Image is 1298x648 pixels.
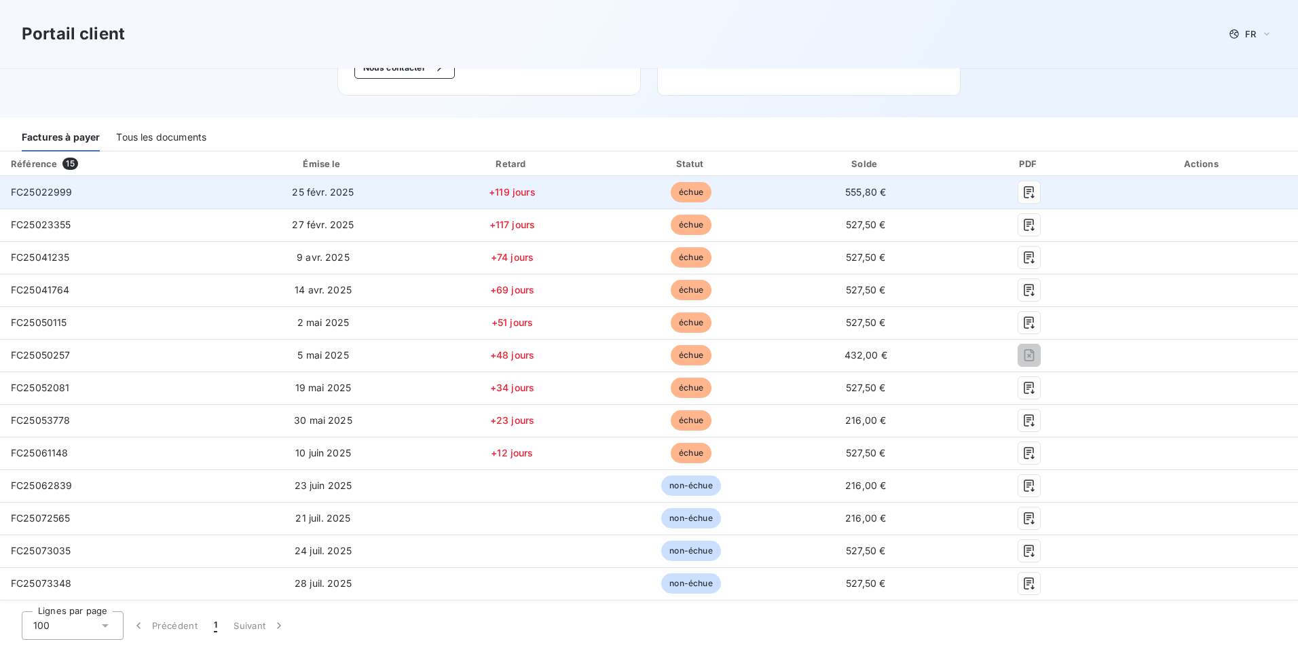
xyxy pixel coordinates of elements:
span: +23 jours [490,414,534,426]
div: Référence [11,158,57,169]
span: échue [671,247,711,268]
span: +51 jours [492,317,533,328]
span: 432,00 € [845,349,887,361]
span: 30 mai 2025 [294,414,352,426]
span: +117 jours [489,219,536,230]
span: 527,50 € [846,382,885,393]
span: FC25050115 [11,317,67,328]
span: FC25061148 [11,447,69,458]
span: FC25053778 [11,414,71,426]
span: 216,00 € [845,480,886,491]
div: Statut [606,157,777,170]
span: FR [1245,29,1256,39]
span: FC25023355 [11,219,71,230]
div: PDF [954,157,1104,170]
span: 527,50 € [846,251,885,263]
span: non-échue [661,573,720,594]
span: FC25022999 [11,186,73,198]
div: Tous les documents [116,123,206,151]
span: +74 jours [491,251,534,263]
span: FC25041764 [11,284,70,295]
span: non-échue [661,475,720,496]
span: FC25050257 [11,349,71,361]
span: FC25041235 [11,251,70,263]
span: échue [671,410,711,431]
span: échue [671,312,711,333]
button: Précédent [124,611,206,640]
h3: Portail client [22,22,125,46]
span: échue [671,378,711,398]
button: Nous contacter [354,57,455,79]
span: 24 juil. 2025 [295,545,352,556]
span: 23 juin 2025 [295,480,352,491]
span: 216,00 € [845,414,886,426]
span: 555,80 € [845,186,886,198]
div: Actions [1109,157,1295,170]
span: FC25073348 [11,577,72,589]
span: 25 févr. 2025 [292,186,354,198]
span: FC25062839 [11,480,73,491]
span: 14 avr. 2025 [295,284,352,295]
span: échue [671,345,711,365]
button: 1 [206,611,225,640]
span: 10 juin 2025 [295,447,351,458]
span: 9 avr. 2025 [297,251,350,263]
span: 527,50 € [846,317,885,328]
span: 27 févr. 2025 [292,219,354,230]
span: +34 jours [490,382,534,393]
button: Suivant [225,611,294,640]
div: Émise le [227,157,419,170]
span: 19 mai 2025 [295,382,352,393]
span: FC25073035 [11,545,71,556]
span: 1 [214,619,217,632]
span: 28 juil. 2025 [295,577,352,589]
span: 216,00 € [845,512,886,524]
div: Factures à payer [22,123,100,151]
span: échue [671,182,711,202]
span: FC25052081 [11,382,70,393]
span: 2 mai 2025 [297,317,350,328]
span: non-échue [661,508,720,528]
div: Solde [782,157,949,170]
span: non-échue [661,541,720,561]
span: 527,50 € [846,545,885,556]
span: 15 [62,158,77,170]
span: échue [671,443,711,463]
span: échue [671,215,711,235]
span: 21 juil. 2025 [295,512,350,524]
div: Retard [424,157,600,170]
span: 527,50 € [846,284,885,295]
span: échue [671,280,711,300]
span: 5 mai 2025 [297,349,349,361]
span: 527,50 € [846,577,885,589]
span: 100 [33,619,50,632]
span: +119 jours [489,186,536,198]
span: +48 jours [490,349,534,361]
span: 527,50 € [846,219,885,230]
span: 527,50 € [846,447,885,458]
span: +12 jours [491,447,533,458]
span: +69 jours [490,284,534,295]
span: FC25072565 [11,512,71,524]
